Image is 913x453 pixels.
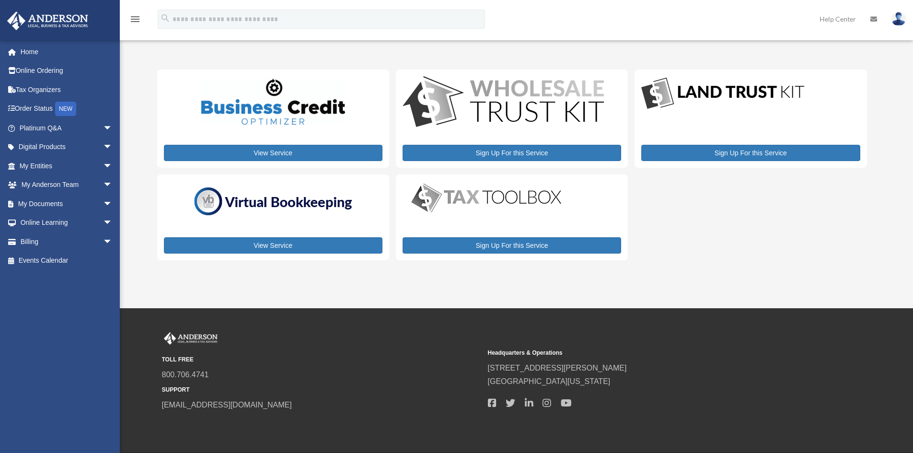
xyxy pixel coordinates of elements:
img: WS-Trust-Kit-lgo-1.jpg [403,76,604,129]
a: Online Ordering [7,61,127,81]
a: [STREET_ADDRESS][PERSON_NAME] [488,364,627,372]
a: Sign Up For this Service [403,145,621,161]
small: Headquarters & Operations [488,348,807,358]
a: Tax Organizers [7,80,127,99]
img: taxtoolbox_new-1.webp [403,181,570,215]
a: Billingarrow_drop_down [7,232,127,251]
span: arrow_drop_down [103,138,122,157]
a: Order StatusNEW [7,99,127,119]
a: Home [7,42,127,61]
small: TOLL FREE [162,355,481,365]
i: menu [129,13,141,25]
small: SUPPORT [162,385,481,395]
span: arrow_drop_down [103,175,122,195]
span: arrow_drop_down [103,118,122,138]
span: arrow_drop_down [103,156,122,176]
a: 800.706.4741 [162,371,209,379]
span: arrow_drop_down [103,213,122,233]
a: Digital Productsarrow_drop_down [7,138,122,157]
div: NEW [55,102,76,116]
a: Sign Up For this Service [641,145,860,161]
a: [EMAIL_ADDRESS][DOMAIN_NAME] [162,401,292,409]
a: My Documentsarrow_drop_down [7,194,127,213]
img: User Pic [891,12,906,26]
span: arrow_drop_down [103,232,122,252]
i: search [160,13,171,23]
a: Events Calendar [7,251,127,270]
a: View Service [164,237,382,254]
a: My Anderson Teamarrow_drop_down [7,175,127,195]
a: menu [129,17,141,25]
img: Anderson Advisors Platinum Portal [162,332,220,345]
img: LandTrust_lgo-1.jpg [641,76,804,111]
a: My Entitiesarrow_drop_down [7,156,127,175]
a: [GEOGRAPHIC_DATA][US_STATE] [488,377,611,385]
a: Sign Up For this Service [403,237,621,254]
span: arrow_drop_down [103,194,122,214]
a: View Service [164,145,382,161]
a: Platinum Q&Aarrow_drop_down [7,118,127,138]
a: Online Learningarrow_drop_down [7,213,127,232]
img: Anderson Advisors Platinum Portal [4,12,91,30]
